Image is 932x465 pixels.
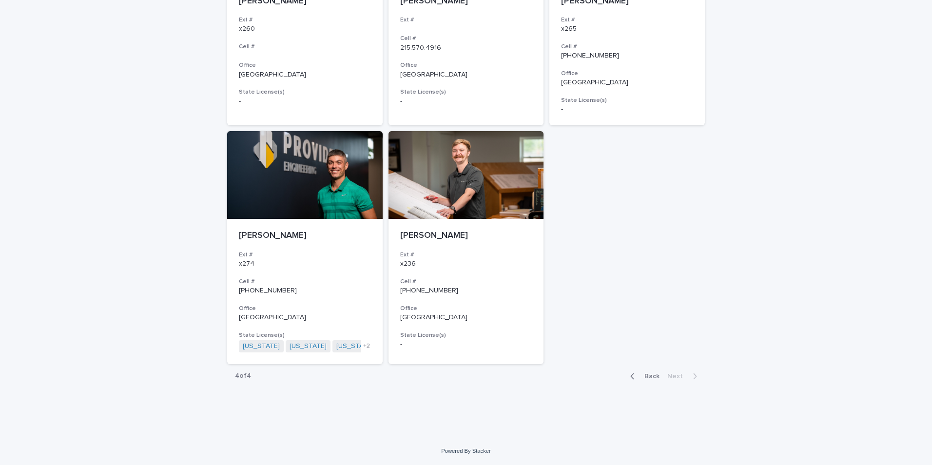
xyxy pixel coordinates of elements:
h3: Office [400,61,532,69]
h3: Office [561,70,693,77]
p: [GEOGRAPHIC_DATA] [400,71,532,79]
p: 4 of 4 [227,364,259,388]
a: x274 [239,260,254,267]
h3: State License(s) [400,88,532,96]
a: x236 [400,260,416,267]
h3: Ext # [400,251,532,259]
h3: Cell # [400,278,532,286]
button: Next [663,372,705,381]
a: [PERSON_NAME]Ext #x274Cell #[PHONE_NUMBER]Office[GEOGRAPHIC_DATA]State License(s)[US_STATE] [US_S... [227,131,383,364]
a: [PHONE_NUMBER] [561,52,619,59]
h3: Office [239,305,371,312]
h3: State License(s) [400,331,532,339]
p: - [400,97,532,106]
h3: State License(s) [239,88,371,96]
h3: Office [239,61,371,69]
p: - [400,340,532,349]
p: [GEOGRAPHIC_DATA] [561,78,693,87]
h3: Office [400,305,532,312]
span: Back [639,373,660,380]
h3: Cell # [400,35,532,42]
h3: Ext # [400,16,532,24]
a: [US_STATE] [243,342,280,350]
span: + 2 [363,343,370,349]
h3: State License(s) [561,97,693,104]
p: [PERSON_NAME] [239,231,371,241]
span: Next [667,373,689,380]
a: [US_STATE] [290,342,327,350]
a: 215.570.4916 [400,44,441,51]
a: [PHONE_NUMBER] [400,287,458,294]
h3: Ext # [561,16,693,24]
p: [GEOGRAPHIC_DATA] [400,313,532,322]
a: Powered By Stacker [441,448,490,454]
p: [PERSON_NAME] [400,231,532,241]
a: x265 [561,25,577,32]
h3: Cell # [239,278,371,286]
p: - [239,97,371,106]
h3: Cell # [561,43,693,51]
p: - [561,105,693,114]
h3: State License(s) [239,331,371,339]
a: [US_STATE] [336,342,373,350]
h3: Ext # [239,16,371,24]
h3: Ext # [239,251,371,259]
a: [PHONE_NUMBER] [239,287,297,294]
p: [GEOGRAPHIC_DATA] [239,313,371,322]
a: [PERSON_NAME]Ext #x236Cell #[PHONE_NUMBER]Office[GEOGRAPHIC_DATA]State License(s)- [388,131,544,364]
button: Back [622,372,663,381]
a: x260 [239,25,255,32]
p: [GEOGRAPHIC_DATA] [239,71,371,79]
h3: Cell # [239,43,371,51]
